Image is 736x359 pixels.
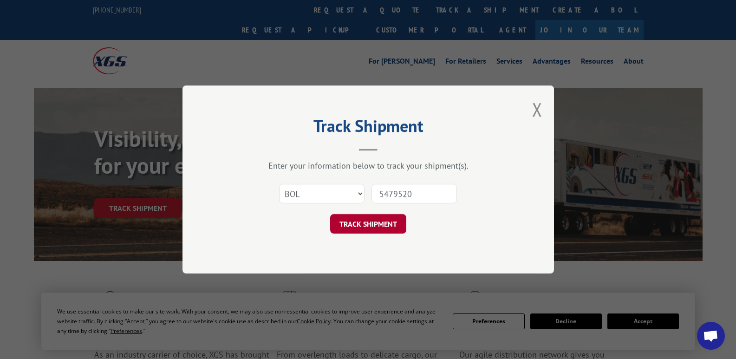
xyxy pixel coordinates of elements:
h2: Track Shipment [229,119,508,137]
button: Close modal [532,97,542,122]
input: Number(s) [371,184,457,203]
div: Enter your information below to track your shipment(s). [229,160,508,171]
div: Open chat [697,322,725,350]
button: TRACK SHIPMENT [330,214,406,234]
